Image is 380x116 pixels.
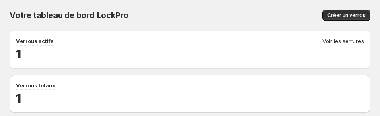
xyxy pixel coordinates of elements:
[322,37,364,46] a: Voir les serrures
[16,90,364,106] h2: 1
[16,81,55,89] p: Verrous totaux
[322,10,370,21] button: Créer un verrou
[16,46,364,62] h2: 1
[10,10,129,20] span: Votre tableau de bord LockPro
[327,12,366,19] span: Créer un verrou
[16,37,54,45] p: Verrous actifs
